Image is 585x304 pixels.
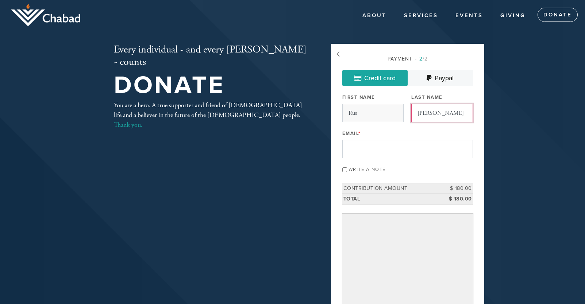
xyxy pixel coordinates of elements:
[440,183,473,194] td: $ 180.00
[358,130,361,136] span: This field is required.
[419,56,423,62] span: 2
[408,70,473,86] a: Paypal
[450,9,488,23] a: Events
[342,130,361,137] label: Email
[342,70,408,86] a: Credit card
[349,167,386,172] label: Write a note
[411,94,443,101] label: Last Name
[342,55,473,63] div: Payment
[538,8,578,22] a: Donate
[440,194,473,204] td: $ 180.00
[114,74,307,97] h1: Donate
[114,44,307,68] h2: Every individual - and every [PERSON_NAME] - counts
[415,56,428,62] span: /2
[399,9,443,23] a: Services
[342,194,440,204] td: Total
[11,4,80,26] img: logo_half.png
[114,100,307,130] div: You are a hero. A true supporter and friend of [DEMOGRAPHIC_DATA] life and a believer in the futu...
[342,94,375,101] label: First Name
[357,9,392,23] a: About
[495,9,531,23] a: Giving
[342,183,440,194] td: Contribution Amount
[114,121,142,129] a: Thank you.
